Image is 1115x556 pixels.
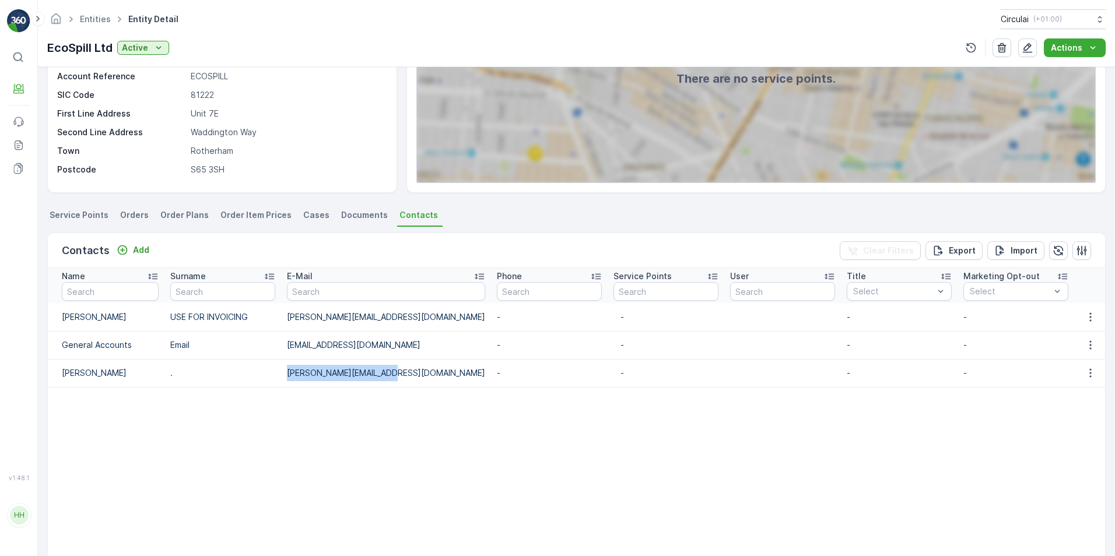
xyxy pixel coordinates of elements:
[949,245,976,256] p: Export
[191,145,384,157] p: Rotherham
[57,71,186,82] p: Account Reference
[48,303,164,331] td: [PERSON_NAME]
[491,359,608,387] td: -
[613,270,672,282] p: Service Points
[841,331,958,359] td: -
[958,331,1074,359] td: -
[281,331,491,359] td: [EMAIL_ADDRESS][DOMAIN_NAME]
[730,282,835,301] input: Search
[847,270,866,282] p: Title
[987,241,1044,260] button: Import
[191,71,384,82] p: ECOSPILL
[963,270,1040,282] p: Marketing Opt-out
[281,303,491,331] td: [PERSON_NAME][EMAIL_ADDRESS][DOMAIN_NAME]
[1051,42,1082,54] p: Actions
[497,270,522,282] p: Phone
[220,209,292,221] span: Order Item Prices
[191,108,384,119] p: Unit 7E
[399,209,438,221] span: Contacts
[122,42,148,54] p: Active
[50,17,62,27] a: Homepage
[160,209,209,221] span: Order Plans
[1044,38,1106,57] button: Actions
[925,241,983,260] button: Export
[853,286,934,297] p: Select
[281,359,491,387] td: [PERSON_NAME][EMAIL_ADDRESS][DOMAIN_NAME]
[958,359,1074,387] td: -
[191,89,384,101] p: 81222
[164,359,281,387] td: .
[164,303,281,331] td: USE FOR INVOICING
[57,108,186,119] p: First Line Address
[7,9,30,33] img: logo
[491,303,608,331] td: -
[50,209,108,221] span: Service Points
[48,331,164,359] td: General Accounts
[191,164,384,175] p: S65 3SH
[57,164,186,175] p: Postcode
[57,89,186,101] p: SIC Code
[676,70,836,87] h2: There are no service points.
[170,270,206,282] p: Surname
[841,359,958,387] td: -
[620,311,711,323] p: -
[613,282,718,301] input: Search
[287,282,485,301] input: Search
[112,243,154,257] button: Add
[62,270,85,282] p: Name
[730,270,749,282] p: User
[620,367,711,379] p: -
[341,209,388,221] span: Documents
[10,506,29,525] div: HH
[7,474,30,481] span: v 1.48.1
[958,303,1074,331] td: -
[57,145,186,157] p: Town
[970,286,1050,297] p: Select
[57,126,186,138] p: Second Line Address
[863,245,914,256] p: Clear Filters
[303,209,329,221] span: Cases
[62,282,159,301] input: Search
[497,282,602,301] input: Search
[7,484,30,547] button: HH
[48,359,164,387] td: [PERSON_NAME]
[840,241,921,260] button: Clear Filters
[126,13,181,25] span: Entity Detail
[191,126,384,138] p: Waddington Way
[117,41,169,55] button: Active
[1033,15,1062,24] p: ( +01:00 )
[620,339,711,351] p: -
[120,209,149,221] span: Orders
[1001,9,1106,29] button: Circulai(+01:00)
[491,331,608,359] td: -
[47,39,113,57] p: EcoSpill Ltd
[170,282,275,301] input: Search
[80,14,111,24] a: Entities
[841,303,958,331] td: -
[133,244,149,256] p: Add
[164,331,281,359] td: Email
[62,242,110,259] p: Contacts
[1011,245,1037,256] p: Import
[1001,13,1029,25] p: Circulai
[287,270,313,282] p: E-Mail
